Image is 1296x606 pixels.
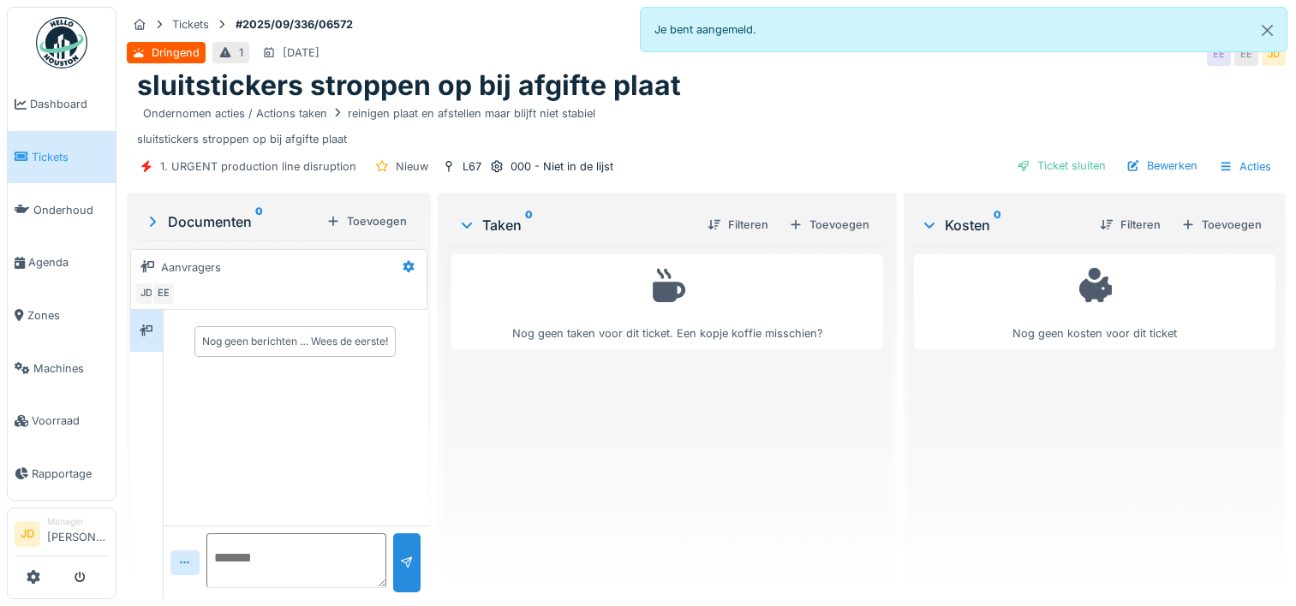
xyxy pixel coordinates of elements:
span: Dashboard [30,96,109,112]
div: Acties [1211,154,1279,179]
div: Nieuw [396,158,428,175]
sup: 0 [255,211,263,232]
div: Documenten [144,211,320,232]
div: Dringend [152,45,200,61]
a: Dashboard [8,78,116,131]
a: Zones [8,289,116,342]
div: 1. URGENT production line disruption [160,158,356,175]
span: Agenda [28,254,109,270]
button: Close [1248,8,1287,53]
span: Zones [27,307,109,324]
div: Toevoegen [1174,213,1269,236]
a: Voorraad [8,395,116,448]
div: Tickets [172,16,209,33]
span: Rapportage [32,466,109,482]
div: [DATE] [283,45,320,61]
div: JD [1262,42,1286,66]
div: Ticket sluiten [1010,154,1113,177]
div: Filteren [701,213,775,236]
div: JD [134,282,158,306]
div: Taken [458,215,694,235]
div: Nog geen berichten … Wees de eerste! [202,334,388,349]
div: L67 [463,158,481,175]
span: Tickets [32,149,109,165]
div: Filteren [1093,213,1168,236]
div: EE [1234,42,1258,66]
a: Rapportage [8,448,116,501]
a: Onderhoud [8,183,116,236]
span: Onderhoud [33,202,109,218]
div: EE [1207,42,1231,66]
li: [PERSON_NAME] [47,515,109,552]
div: Nog geen kosten voor dit ticket [925,262,1264,342]
div: 000 - Niet in de lijst [511,158,613,175]
sup: 0 [994,215,1001,235]
span: Voorraad [32,413,109,429]
strong: #2025/09/336/06572 [229,16,360,33]
div: EE [152,282,176,306]
div: sluitstickers stroppen op bij afgifte plaat [137,103,1275,147]
a: Machines [8,342,116,395]
div: Nog geen taken voor dit ticket. Een kopje koffie misschien? [463,262,872,342]
div: Ondernomen acties / Actions taken reinigen plaat en afstellen maar blijft niet stabiel [143,105,595,122]
div: Kosten [921,215,1086,235]
div: Manager [47,515,109,528]
a: Agenda [8,236,116,289]
div: 1 [239,45,243,61]
div: Toevoegen [782,213,876,236]
div: Bewerken [1120,154,1204,177]
div: Toevoegen [320,210,414,233]
sup: 0 [525,215,533,235]
span: Machines [33,360,109,377]
li: JD [15,521,40,547]
div: Je bent aangemeld. [640,7,1288,52]
div: Aanvragers [161,259,221,276]
h1: sluitstickers stroppen op bij afgifte plaat [137,69,681,102]
a: JD Manager[PERSON_NAME] [15,515,109,556]
a: Tickets [8,131,116,184]
img: Badge_color-CXgf-gQk.svg [36,17,87,68]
